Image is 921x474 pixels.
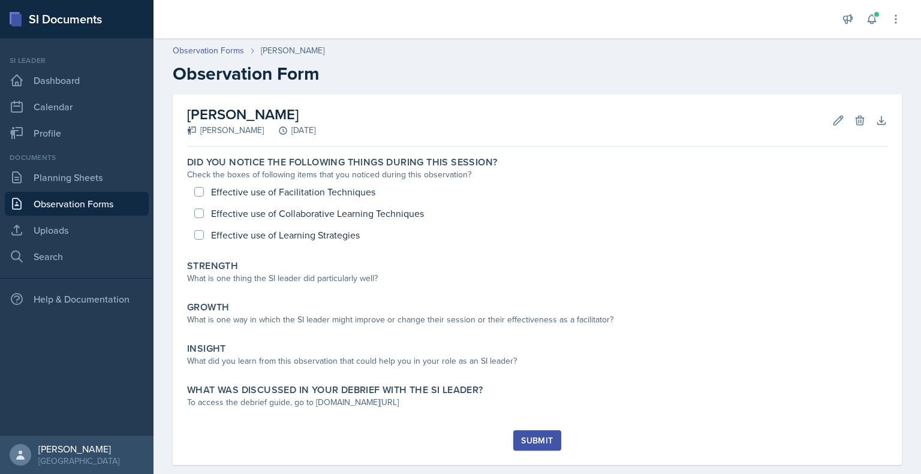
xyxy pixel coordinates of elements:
h2: Observation Form [173,63,902,84]
label: What was discussed in your debrief with the SI Leader? [187,384,483,396]
div: [PERSON_NAME] [38,443,119,455]
div: What did you learn from this observation that could help you in your role as an SI leader? [187,355,887,367]
a: Calendar [5,95,149,119]
div: [DATE] [264,124,315,137]
div: Check the boxes of following items that you noticed during this observation? [187,168,887,181]
a: Observation Forms [173,44,244,57]
div: Help & Documentation [5,287,149,311]
div: Si leader [5,55,149,66]
div: [PERSON_NAME] [187,124,264,137]
div: Documents [5,152,149,163]
label: Growth [187,301,229,313]
h2: [PERSON_NAME] [187,104,315,125]
label: Strength [187,260,238,272]
a: Search [5,244,149,268]
a: Uploads [5,218,149,242]
div: [PERSON_NAME] [261,44,324,57]
label: Insight [187,343,226,355]
a: Profile [5,121,149,145]
a: Observation Forms [5,192,149,216]
a: Dashboard [5,68,149,92]
label: Did you notice the following things during this session? [187,156,497,168]
div: [GEOGRAPHIC_DATA] [38,455,119,467]
div: Submit [521,436,553,445]
div: What is one way in which the SI leader might improve or change their session or their effectivene... [187,313,887,326]
button: Submit [513,430,561,451]
div: To access the debrief guide, go to [DOMAIN_NAME][URL] [187,396,887,409]
a: Planning Sheets [5,165,149,189]
div: What is one thing the SI leader did particularly well? [187,272,887,285]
